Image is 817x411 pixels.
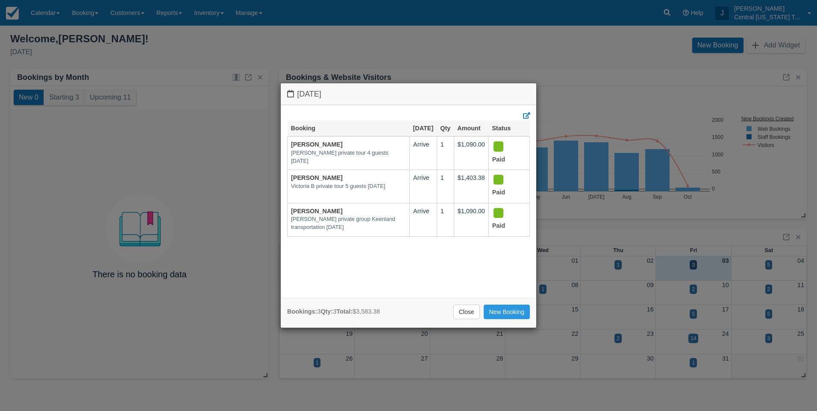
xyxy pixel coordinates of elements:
td: $1,090.00 [454,136,488,170]
div: Paid [492,140,519,166]
td: Arrive [410,170,437,203]
em: [PERSON_NAME] private tour 4 guests [DATE] [291,149,406,165]
a: [DATE] [413,125,434,132]
a: Close [453,305,480,319]
td: $1,403.38 [454,170,488,203]
a: Qty [440,125,450,132]
a: [PERSON_NAME] [291,208,343,214]
a: Booking [291,125,316,132]
a: Status [492,125,511,132]
strong: Bookings: [287,308,317,315]
div: Paid [492,207,519,233]
td: Arrive [410,136,437,170]
td: $1,090.00 [454,203,488,236]
em: [PERSON_NAME] private group Keenland transportation [DATE] [291,215,406,231]
a: [PERSON_NAME] [291,174,343,181]
td: 1 [437,170,454,203]
h4: [DATE] [287,90,530,99]
a: [PERSON_NAME] [291,141,343,148]
em: Victoria B private tour 5 guests [DATE] [291,182,406,191]
td: 1 [437,136,454,170]
td: 1 [437,203,454,236]
strong: Total: [336,308,353,315]
div: 3 3 $3,583.38 [287,307,380,316]
a: New Booking [484,305,530,319]
strong: Qty: [320,308,333,315]
td: Arrive [410,203,437,236]
div: Paid [492,173,519,200]
a: Amount [457,125,480,132]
